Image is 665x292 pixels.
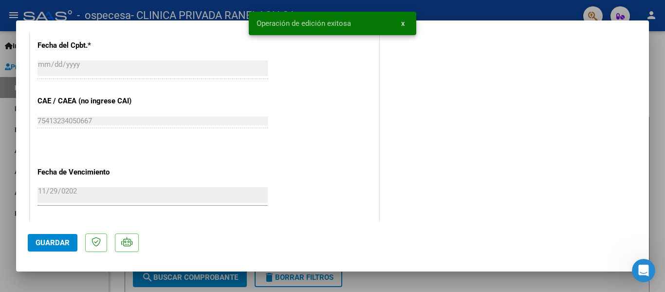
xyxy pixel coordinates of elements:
[401,19,405,28] span: x
[393,15,412,32] button: x
[36,238,70,247] span: Guardar
[37,40,138,51] p: Fecha del Cpbt.
[28,234,77,252] button: Guardar
[632,259,655,282] iframe: Intercom live chat
[37,96,138,107] p: CAE / CAEA (no ingrese CAI)
[257,19,351,28] span: Operación de edición exitosa
[37,167,138,178] p: Fecha de Vencimiento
